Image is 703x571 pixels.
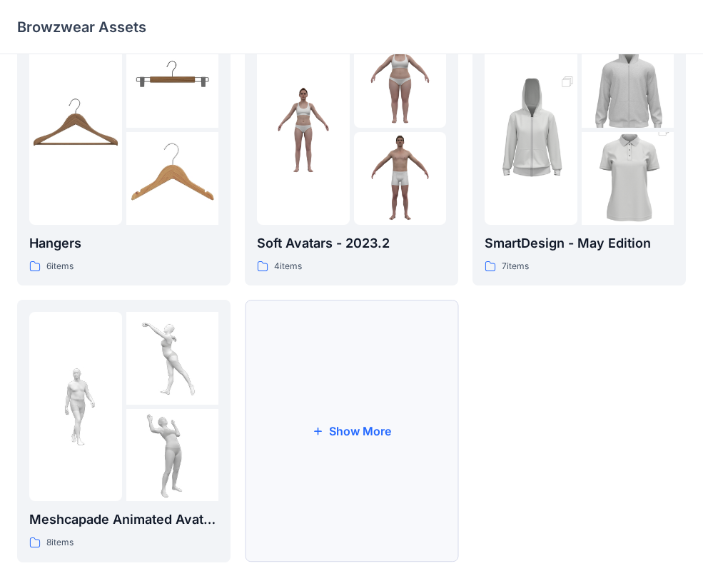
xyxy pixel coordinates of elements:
p: Meshcapade Animated Avatars [29,510,218,530]
p: Hangers [29,233,218,253]
img: folder 1 [29,84,122,176]
img: folder 1 [257,84,350,176]
a: folder 1folder 2folder 3Meshcapade Animated Avatars8items [17,300,231,562]
img: folder 1 [485,61,577,199]
a: folder 1folder 2folder 3SmartDesign - May Edition7items [472,24,686,286]
p: Browzwear Assets [17,17,146,37]
img: folder 3 [354,132,447,225]
p: SmartDesign - May Edition [485,233,674,253]
img: folder 3 [582,109,674,248]
p: 4 items [274,259,302,274]
a: folder 1folder 2folder 3Soft Avatars - 2023.24items [245,24,458,286]
a: folder 1folder 2folder 3Hangers6items [17,24,231,286]
button: Show More [245,300,458,562]
img: folder 3 [126,409,219,502]
img: folder 2 [126,36,219,128]
p: 6 items [46,259,74,274]
img: folder 2 [582,12,674,151]
p: 7 items [502,259,529,274]
p: 8 items [46,535,74,550]
p: Soft Avatars - 2023.2 [257,233,446,253]
img: folder 2 [354,36,447,128]
img: folder 2 [126,312,219,405]
img: folder 1 [29,360,122,453]
img: folder 3 [126,132,219,225]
